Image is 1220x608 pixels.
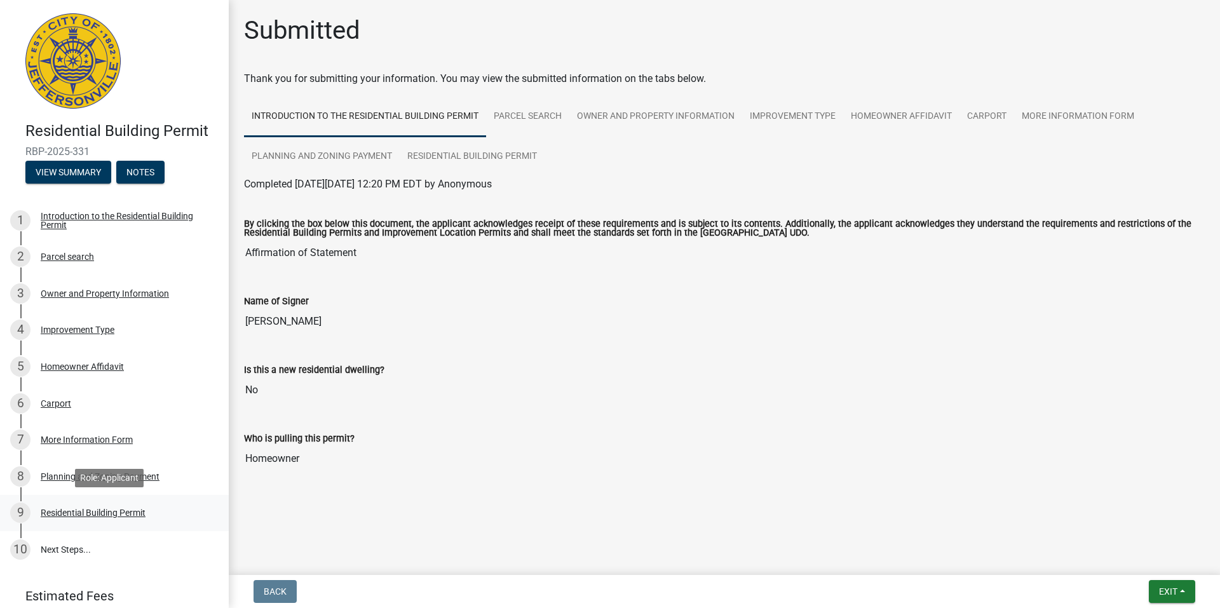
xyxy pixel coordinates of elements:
[244,178,492,190] span: Completed [DATE][DATE] 12:20 PM EDT by Anonymous
[244,366,384,375] label: Is this a new residential dwelling?
[244,220,1205,238] label: By clicking the box below this document, the applicant acknowledges receipt of these requirements...
[1159,586,1177,597] span: Exit
[244,15,360,46] h1: Submitted
[75,469,144,487] div: Role: Applicant
[244,435,355,443] label: Who is pulling this permit?
[843,97,959,137] a: Homeowner Affidavit
[41,289,169,298] div: Owner and Property Information
[244,297,309,306] label: Name of Signer
[244,137,400,177] a: Planning and Zoning Payment
[25,145,203,158] span: RBP-2025-331
[10,320,30,340] div: 4
[400,137,545,177] a: Residential Building Permit
[10,247,30,267] div: 2
[10,210,30,231] div: 1
[10,539,30,560] div: 10
[41,435,133,444] div: More Information Form
[10,429,30,450] div: 7
[41,252,94,261] div: Parcel search
[10,283,30,304] div: 3
[41,325,114,334] div: Improvement Type
[10,393,30,414] div: 6
[10,503,30,523] div: 9
[41,508,146,517] div: Residential Building Permit
[116,161,165,184] button: Notes
[1014,97,1142,137] a: More Information Form
[25,161,111,184] button: View Summary
[10,466,30,487] div: 8
[569,97,742,137] a: Owner and Property Information
[742,97,843,137] a: Improvement Type
[486,97,569,137] a: Parcel search
[41,212,208,229] div: Introduction to the Residential Building Permit
[25,13,121,109] img: City of Jeffersonville, Indiana
[254,580,297,603] button: Back
[10,356,30,377] div: 5
[41,362,124,371] div: Homeowner Affidavit
[959,97,1014,137] a: Carport
[1149,580,1195,603] button: Exit
[244,97,486,137] a: Introduction to the Residential Building Permit
[116,168,165,178] wm-modal-confirm: Notes
[244,71,1205,86] div: Thank you for submitting your information. You may view the submitted information on the tabs below.
[25,168,111,178] wm-modal-confirm: Summary
[25,122,219,140] h4: Residential Building Permit
[264,586,287,597] span: Back
[41,399,71,408] div: Carport
[41,472,159,481] div: Planning and Zoning Payment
